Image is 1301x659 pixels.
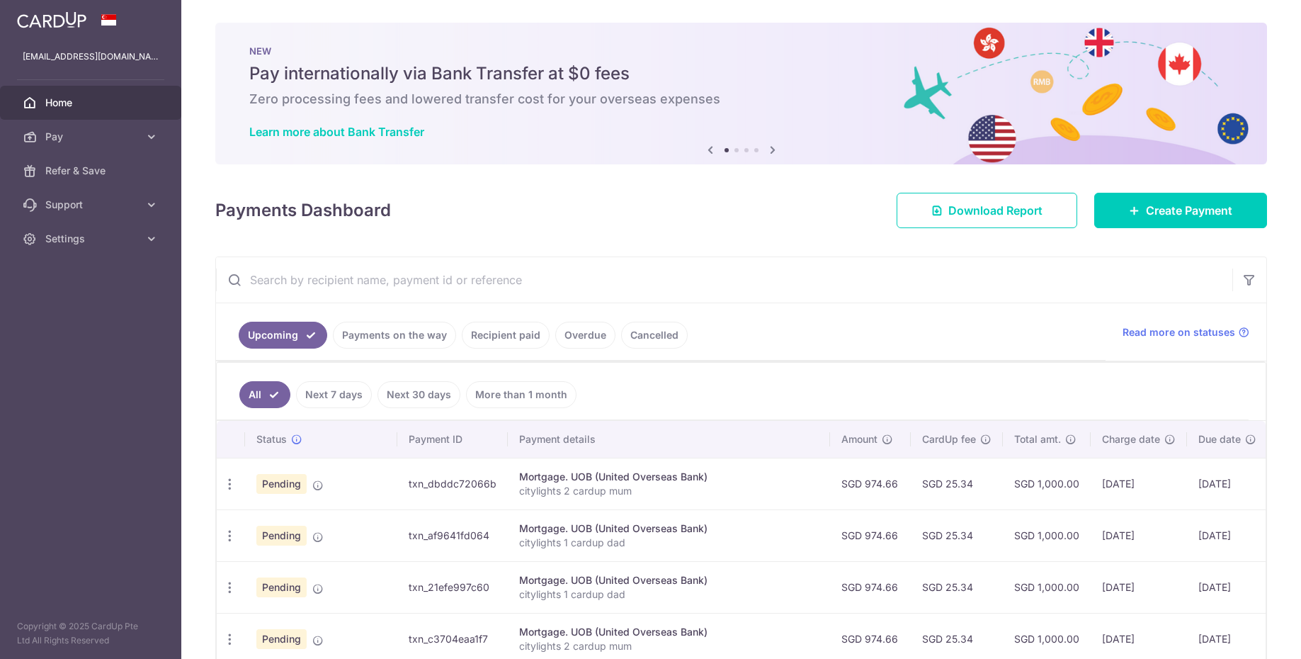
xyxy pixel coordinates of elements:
[397,509,508,561] td: txn_af9641fd064
[17,11,86,28] img: CardUp
[256,578,307,597] span: Pending
[249,45,1233,57] p: NEW
[1003,561,1091,613] td: SGD 1,000.00
[239,381,290,408] a: All
[897,193,1077,228] a: Download Report
[911,561,1003,613] td: SGD 25.34
[249,62,1233,85] h5: Pay internationally via Bank Transfer at $0 fees
[215,23,1267,164] img: Bank transfer banner
[519,639,819,653] p: citylights 2 cardup mum
[922,432,976,446] span: CardUp fee
[555,322,615,349] a: Overdue
[911,509,1003,561] td: SGD 25.34
[948,202,1042,219] span: Download Report
[397,458,508,509] td: txn_dbddc72066b
[256,474,307,494] span: Pending
[1187,458,1268,509] td: [DATE]
[239,322,327,349] a: Upcoming
[830,561,911,613] td: SGD 974.66
[1187,509,1268,561] td: [DATE]
[1091,509,1187,561] td: [DATE]
[249,91,1233,108] h6: Zero processing fees and lowered transfer cost for your overseas expenses
[45,164,139,178] span: Refer & Save
[45,130,139,144] span: Pay
[216,257,1232,303] input: Search by recipient name, payment id or reference
[397,561,508,613] td: txn_21efe997c60
[23,50,159,64] p: [EMAIL_ADDRESS][DOMAIN_NAME]
[45,96,139,110] span: Home
[466,381,576,408] a: More than 1 month
[462,322,550,349] a: Recipient paid
[841,432,877,446] span: Amount
[1102,432,1160,446] span: Charge date
[519,484,819,498] p: citylights 2 cardup mum
[256,629,307,649] span: Pending
[1094,193,1267,228] a: Create Payment
[830,509,911,561] td: SGD 974.66
[519,587,819,602] p: citylights 1 cardup dad
[1091,561,1187,613] td: [DATE]
[45,232,139,246] span: Settings
[519,536,819,550] p: citylights 1 cardup dad
[45,198,139,212] span: Support
[519,625,819,639] div: Mortgage. UOB (United Overseas Bank)
[249,125,424,139] a: Learn more about Bank Transfer
[519,522,819,536] div: Mortgage. UOB (United Overseas Bank)
[1187,561,1268,613] td: [DATE]
[296,381,372,408] a: Next 7 days
[397,421,508,458] th: Payment ID
[1198,432,1241,446] span: Due date
[333,322,456,349] a: Payments on the way
[621,322,688,349] a: Cancelled
[508,421,830,458] th: Payment details
[256,526,307,546] span: Pending
[1003,458,1091,509] td: SGD 1,000.00
[1123,325,1249,339] a: Read more on statuses
[519,470,819,484] div: Mortgage. UOB (United Overseas Bank)
[1014,432,1061,446] span: Total amt.
[830,458,911,509] td: SGD 974.66
[1123,325,1235,339] span: Read more on statuses
[1091,458,1187,509] td: [DATE]
[256,432,287,446] span: Status
[911,458,1003,509] td: SGD 25.34
[215,198,391,223] h4: Payments Dashboard
[1003,509,1091,561] td: SGD 1,000.00
[1146,202,1232,219] span: Create Payment
[377,381,460,408] a: Next 30 days
[519,573,819,587] div: Mortgage. UOB (United Overseas Bank)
